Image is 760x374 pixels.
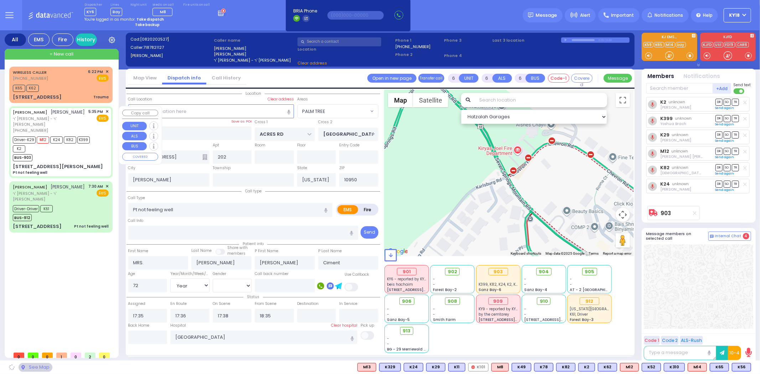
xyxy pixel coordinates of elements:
span: K82 [64,136,76,144]
span: Shmiel Dovid Friedrich [660,105,691,110]
button: Transfer call [418,74,444,83]
button: UNIT [122,122,147,130]
span: - [524,306,526,312]
span: Call type [242,188,265,194]
a: Dispatch info [162,74,206,81]
span: KY6 - reported by KY71 [387,276,427,282]
span: [PERSON_NAME] [51,109,85,115]
a: Send again [715,139,734,143]
span: DR [715,148,723,155]
span: Yoshua Brach [660,121,686,126]
button: Members [648,72,674,80]
label: Turn off text [734,88,745,95]
button: BUS [122,142,147,151]
span: SO [724,99,731,105]
a: Send again [715,155,734,159]
img: Google [386,247,410,256]
label: Destination [297,301,319,307]
div: BLS [598,363,617,372]
a: K2 [660,99,666,105]
button: ALS [122,132,147,140]
a: bay [676,42,686,47]
div: K49 [512,363,531,372]
span: ✕ [105,69,109,75]
div: BLS [426,363,445,372]
div: ALS KJ [491,363,509,372]
label: Caller: [130,45,212,51]
label: Last Name [191,248,212,254]
div: 903 [488,268,508,276]
a: 903 [661,211,671,216]
div: ALS [357,363,376,372]
span: BUS-912 [13,214,32,221]
a: Send again [715,188,734,192]
span: Phone 3 [444,37,490,43]
img: Logo [28,11,76,20]
span: 905 [585,268,594,275]
a: K82 [660,165,669,170]
span: SO [724,115,731,122]
a: K56 [643,42,653,47]
span: 1 [56,353,67,358]
a: WIRELESS CALLER [13,69,47,75]
span: - [433,312,435,317]
label: Apt [213,142,219,148]
img: message.svg [528,12,533,18]
a: Open this area in Google Maps (opens a new window) [386,247,410,256]
a: Send again [715,171,734,176]
span: 910 [540,298,548,305]
span: - [387,336,389,341]
label: Fire [358,205,378,214]
span: BRIA Phone [293,8,317,14]
label: Save as POI [231,119,252,124]
span: EMS [97,74,109,82]
span: - [570,276,572,282]
span: - [387,341,389,347]
div: BLS [642,363,661,372]
span: 6:22 PM [88,69,103,74]
div: M8 [491,363,509,372]
span: [PHONE_NUMBER] [13,76,48,81]
span: unknown [672,132,689,137]
span: Status [243,294,263,300]
div: BLS [664,363,685,372]
span: [STREET_ADDRESS][PERSON_NAME] [479,317,546,322]
button: Code 1 [644,336,660,345]
span: DR [715,164,723,171]
label: Call Info [128,218,144,224]
a: K399 [660,116,673,121]
a: Call History [206,74,246,81]
span: by the cemtarey [479,312,509,317]
span: 0 [14,353,24,358]
div: EMS [28,33,50,46]
span: - [524,312,526,317]
div: K24 [404,363,423,372]
span: Yoel Deutsch [660,187,691,192]
label: Caller name [214,37,295,43]
span: K399, K82, K24, K2, K29, M12 [479,282,529,287]
a: [PERSON_NAME] [13,109,47,115]
label: Fire units on call [183,3,210,7]
div: K29 [426,363,445,372]
button: Copy call [122,110,158,116]
button: Internal Chat 4 [708,232,751,241]
label: Assigned [128,301,146,307]
a: History [76,33,97,46]
button: Show satellite imagery [413,93,448,107]
div: BLS [448,363,465,372]
label: Cad: [130,36,212,42]
label: [PERSON_NAME] [130,53,212,59]
span: Alert [580,12,590,19]
span: 904 [539,268,549,275]
span: ר' [PERSON_NAME] - ר' [PERSON_NAME] [13,116,86,128]
div: BLS [732,363,751,372]
img: comment-alt.png [710,235,714,238]
label: KJFD [700,35,756,40]
span: K62 [26,85,39,92]
label: Floor [297,142,306,148]
label: Call Type [128,195,145,201]
span: K399 [77,136,90,144]
label: Hospital [170,323,186,328]
label: Gender [213,271,226,277]
span: Phone 1 [395,37,441,43]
